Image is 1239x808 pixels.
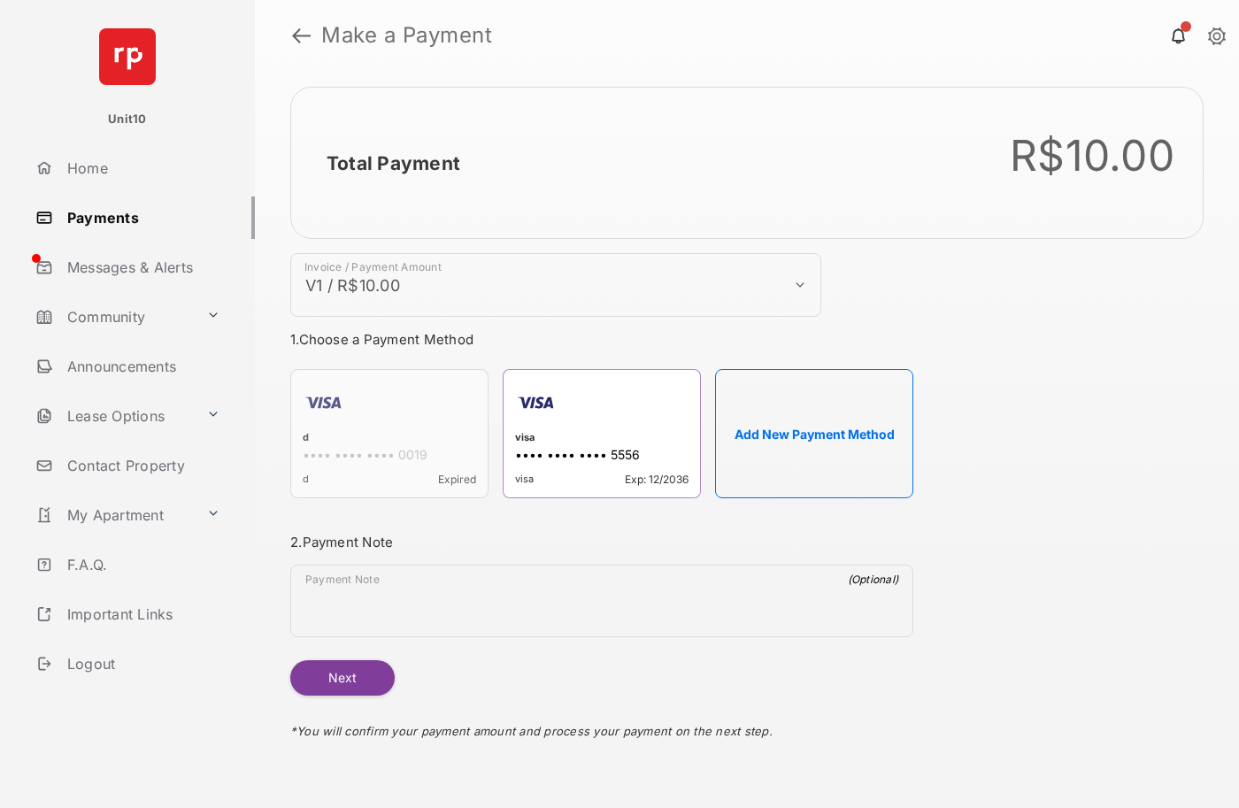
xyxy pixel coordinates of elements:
strong: Make a Payment [321,25,492,46]
div: •••• •••• •••• 5556 [515,447,689,466]
button: Add New Payment Method [715,369,913,498]
div: d [303,431,476,447]
a: Messages & Alerts [28,246,255,289]
span: d [303,473,309,486]
span: Exp: 12/2036 [625,473,689,486]
p: Unit10 [108,111,147,128]
a: Logout [28,643,255,685]
a: Community [28,296,199,338]
div: R$10.00 [1010,130,1174,181]
a: F.A.Q. [28,543,255,586]
h3: 2. Payment Note [290,534,913,550]
div: visa•••• •••• •••• 5556visaExp: 12/2036 [503,369,701,498]
a: Important Links [28,593,227,635]
div: * You will confirm your payment amount and process your payment on the next step. [290,696,913,756]
div: d•••• •••• •••• 0019dExpired [290,369,489,498]
img: svg+xml;base64,PHN2ZyB4bWxucz0iaHR0cDovL3d3dy53My5vcmcvMjAwMC9zdmciIHdpZHRoPSI2NCIgaGVpZ2h0PSI2NC... [99,28,156,85]
div: visa [515,431,689,447]
a: Payments [28,196,255,239]
a: Lease Options [28,395,199,437]
a: My Apartment [28,494,199,536]
a: Announcements [28,345,255,388]
h3: 1. Choose a Payment Method [290,331,913,348]
h2: Total Payment [327,152,460,174]
button: Next [290,660,395,696]
a: Contact Property [28,444,255,487]
div: •••• •••• •••• 0019 [303,447,476,466]
span: Expired [438,473,476,486]
a: Home [28,147,255,189]
span: visa [515,473,534,486]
